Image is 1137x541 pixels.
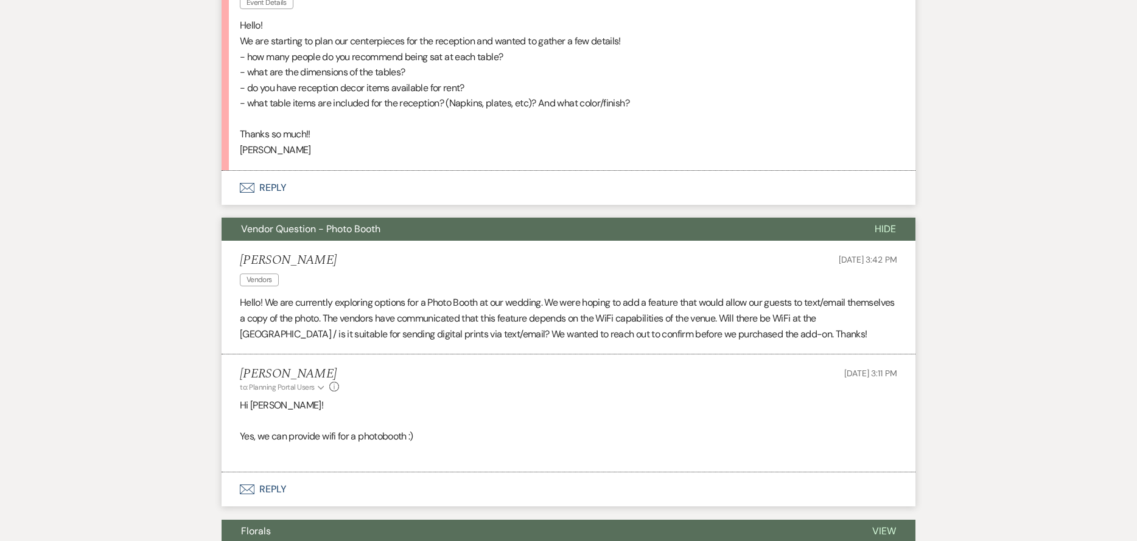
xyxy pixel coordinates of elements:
[222,218,855,241] button: Vendor Question - Photo Booth
[240,49,897,65] p: - how many people do you recommend being sat at each table?
[240,18,897,33] p: Hello!
[240,142,897,158] p: [PERSON_NAME]
[240,126,897,142] p: Thanks so much!!
[241,222,380,235] span: Vendor Question - Photo Booth
[875,222,896,235] span: Hide
[240,64,897,80] p: - what are the dimensions of the tables?
[872,525,896,537] span: View
[844,368,897,379] span: [DATE] 3:11 PM
[222,171,915,205] button: Reply
[240,253,337,268] h5: [PERSON_NAME]
[222,472,915,506] button: Reply
[241,525,271,537] span: Florals
[839,254,897,265] span: [DATE] 3:42 PM
[855,218,915,241] button: Hide
[240,295,897,342] p: Hello! We are currently exploring options for a Photo Booth at our wedding. We were hoping to add...
[240,95,897,111] p: - what table items are included for the reception? (Napkins, plates, etc)? And what color/finish?
[240,382,326,393] button: to: Planning Portal Users
[240,33,897,49] p: We are starting to plan our centerpieces for the reception and wanted to gather a few details!
[240,429,897,444] p: Yes, we can provide wifi for a photobooth :)
[240,398,897,413] p: Hi [PERSON_NAME]!
[240,382,315,392] span: to: Planning Portal Users
[240,80,897,96] p: - do you have reception decor items available for rent?
[240,367,339,382] h5: [PERSON_NAME]
[240,274,279,286] span: Vendors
